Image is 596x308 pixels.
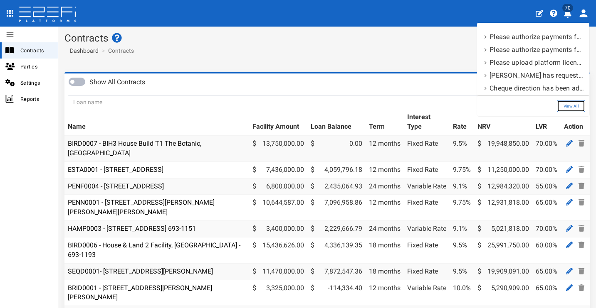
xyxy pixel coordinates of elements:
a: Cheque direction has been added. Please update balance to cost of Drawdown 1 for the contract EST... [481,82,585,95]
p: Please authorize payments for Drawdown 1 for the contract Test Facility [490,45,584,54]
p: Please upload platform licence fees for Drawdown 1 for the contract Test Facility [490,58,584,67]
a: Richard McKeon has requested Drawdown 1 for the contract Test Facility [481,69,585,82]
a: Please upload platform licence fees for Drawdown 1 for the contract Test Facility [481,56,585,69]
p: Cheque direction has been added. Please update balance to cost of Drawdown 1 for the contract EST... [490,83,584,93]
a: View All [557,100,585,112]
p: Please authorize payments for Drawdown 13 for the contract SEDG0003 - 196, 206 & 208 Fleming Road... [490,32,584,42]
p: Richard McKeon has requested Drawdown 1 for the contract Test Facility [490,71,584,80]
a: Please authorize payments for Drawdown 1 for the contract Test Facility [481,43,585,56]
a: Please authorize payments for Drawdown 13 for the contract SEDG0003 - 196, 206 & 208 Fleming Road... [481,30,585,43]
